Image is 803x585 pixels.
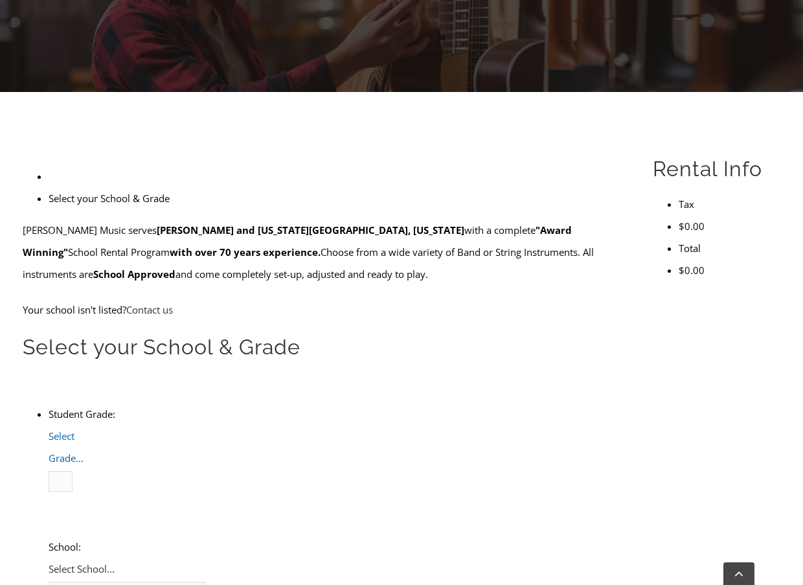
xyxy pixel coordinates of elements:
[93,268,175,281] strong: School Approved
[49,562,115,575] span: Select School...
[126,303,173,316] a: Contact us
[23,219,623,285] p: [PERSON_NAME] Music serves with a complete School Rental Program Choose from a wide variety of Ba...
[679,215,780,237] li: $0.00
[49,430,84,465] span: Select Grade...
[23,299,623,321] p: Your school isn't listed?
[49,407,115,420] label: Student Grade:
[170,246,321,258] strong: with over 70 years experience.
[49,540,81,553] label: School:
[679,193,780,215] li: Tax
[157,224,464,236] strong: [PERSON_NAME] and [US_STATE][GEOGRAPHIC_DATA], [US_STATE]
[679,259,780,281] li: $0.00
[49,187,623,209] li: Select your School & Grade
[23,334,623,361] h2: Select your School & Grade
[679,237,780,259] li: Total
[653,155,780,183] h2: Rental Info
[653,291,663,301] img: sidebar-footer.png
